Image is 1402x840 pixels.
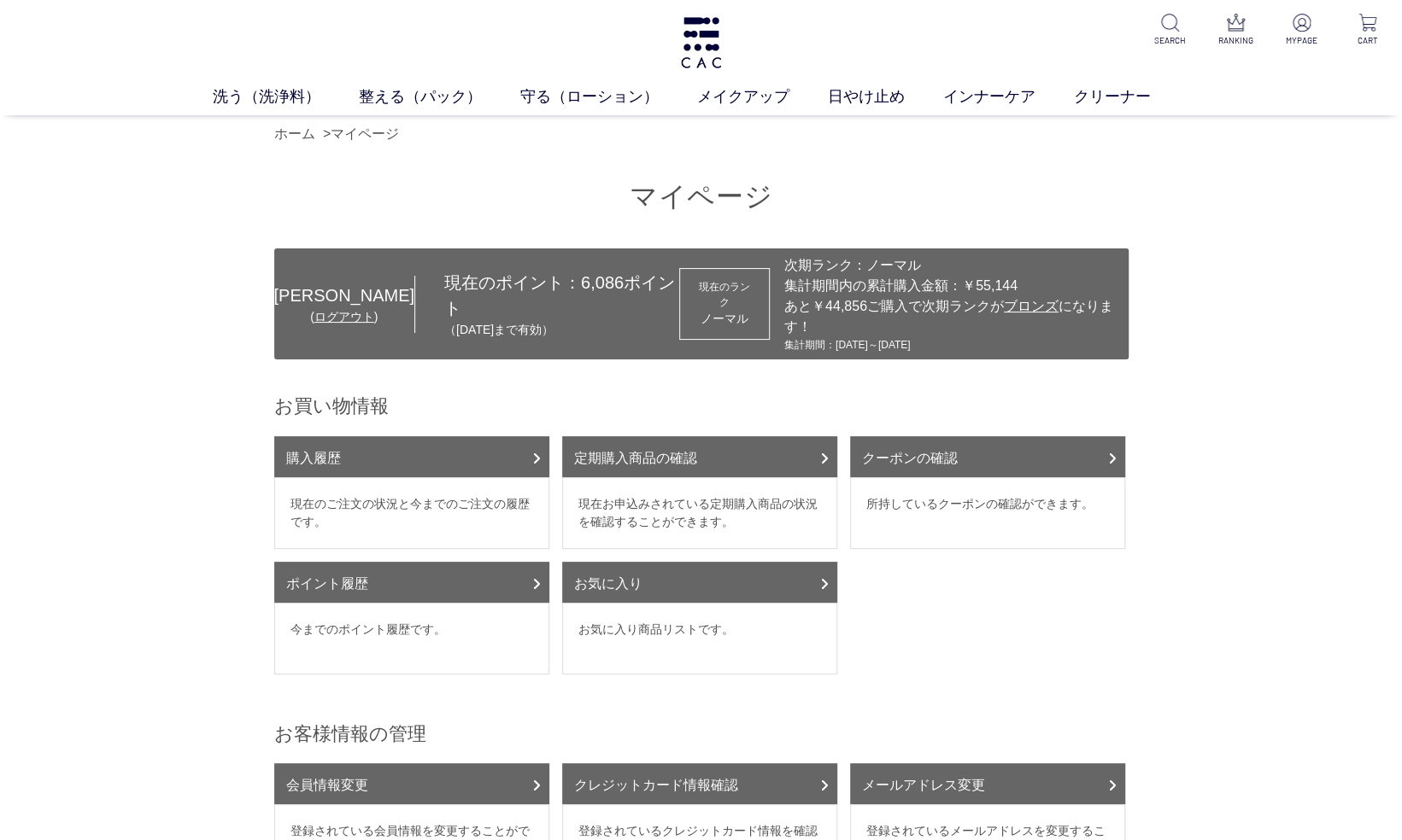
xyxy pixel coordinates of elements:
[331,126,399,141] a: マイページ
[850,477,1125,549] dd: 所持しているクーポンの確認ができます。
[274,178,1129,215] h1: マイページ
[1215,34,1257,47] p: RANKING
[697,85,828,108] a: メイクアップ
[415,270,679,339] div: 現在のポイント： ポイント
[274,603,549,674] dd: 今までのポイント履歴です。
[695,310,754,328] div: ノーマル
[581,273,624,292] span: 6,086
[274,477,549,549] dd: 現在のご注文の状況と今までのご注文の履歴です。
[784,276,1120,296] div: 集計期間内の累計購入金額：￥55,144
[850,763,1125,804] a: メールアドレス変更
[274,763,549,804] a: 会員情報変更
[1281,34,1323,47] p: MYPAGE
[1004,299,1059,313] span: ブロンズ
[314,310,374,324] a: ログアウト
[274,436,549,477] a: 購入履歴
[274,283,414,308] div: [PERSON_NAME]
[323,124,403,144] li: >
[784,337,1120,353] div: 集計期間：[DATE]～[DATE]
[1281,14,1323,47] a: MYPAGE
[274,394,1129,418] h2: お買い物情報
[1149,34,1191,47] p: SEARCH
[213,85,359,108] a: 洗う（洗浄料）
[562,436,837,477] a: 定期購入商品の確認
[274,562,549,603] a: ポイント履歴
[1149,14,1191,47] a: SEARCH
[444,321,679,339] p: （[DATE]まで有効）
[1346,34,1388,47] p: CART
[562,477,837,549] dd: 現在お申込みされている定期購入商品の状況を確認することができます。
[678,17,724,68] img: logo
[520,85,697,108] a: 守る（ローション）
[562,603,837,674] dd: お気に入り商品リストです。
[850,436,1125,477] a: クーポンの確認
[695,279,754,310] dt: 現在のランク
[784,296,1120,337] div: あと￥44,856ご購入で次期ランクが になります！
[784,255,1120,276] div: 次期ランク：ノーマル
[943,85,1074,108] a: インナーケア
[359,85,520,108] a: 整える（パック）
[1215,14,1257,47] a: RANKING
[1074,85,1189,108] a: クリーナー
[274,126,315,141] a: ホーム
[562,562,837,603] a: お気に入り
[274,308,414,326] div: ( )
[828,85,943,108] a: 日やけ止め
[562,763,837,804] a: クレジットカード情報確認
[1346,14,1388,47] a: CART
[274,721,1129,746] h2: お客様情報の管理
